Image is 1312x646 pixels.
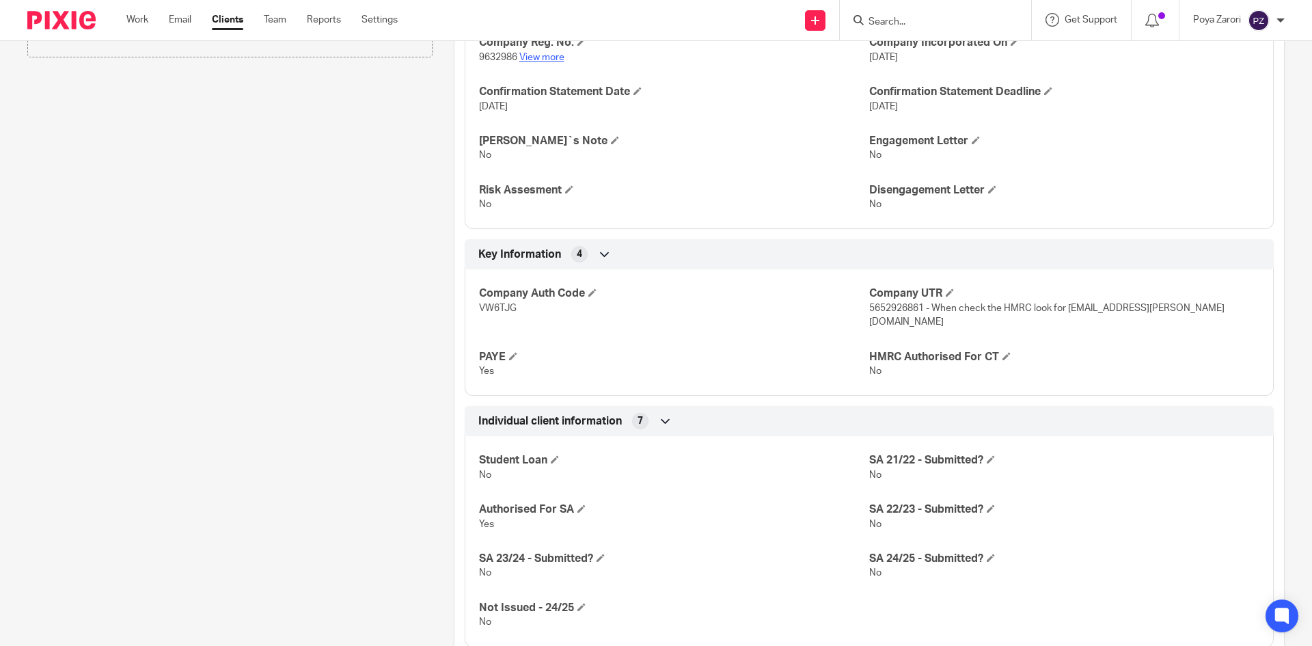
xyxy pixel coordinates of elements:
[869,36,1259,50] h4: Company Incorporated On
[869,53,898,62] span: [DATE]
[479,36,869,50] h4: Company Reg. No.
[479,453,869,468] h4: Student Loan
[27,11,96,29] img: Pixie
[869,366,881,376] span: No
[479,601,869,615] h4: Not Issued - 24/25
[869,502,1259,517] h4: SA 22/23 - Submitted?
[869,568,881,578] span: No
[479,53,517,62] span: 9632986
[479,502,869,517] h4: Authorised For SA
[479,366,494,376] span: Yes
[479,150,491,160] span: No
[869,150,881,160] span: No
[869,453,1259,468] h4: SA 21/22 - Submitted?
[869,85,1259,99] h4: Confirmation Statement Deadline
[869,183,1259,198] h4: Disengagement Letter
[869,102,898,111] span: [DATE]
[869,200,881,209] span: No
[479,552,869,566] h4: SA 23/24 - Submitted?
[126,13,148,27] a: Work
[479,85,869,99] h4: Confirmation Statement Date
[479,134,869,148] h4: [PERSON_NAME]`s Note
[1248,10,1270,31] img: svg%3E
[1065,15,1117,25] span: Get Support
[479,304,517,313] span: VW6TJG
[479,183,869,198] h4: Risk Assesment
[169,13,191,27] a: Email
[361,13,398,27] a: Settings
[479,200,491,209] span: No
[212,13,243,27] a: Clients
[479,470,491,480] span: No
[478,414,622,429] span: Individual client information
[479,520,494,529] span: Yes
[869,286,1259,301] h4: Company UTR
[479,102,508,111] span: [DATE]
[478,247,561,262] span: Key Information
[869,470,881,480] span: No
[479,350,869,364] h4: PAYE
[869,304,1225,327] span: 5652926861 - When check the HMRC look for [EMAIL_ADDRESS][PERSON_NAME][DOMAIN_NAME]
[638,414,643,428] span: 7
[479,568,491,578] span: No
[307,13,341,27] a: Reports
[577,247,582,261] span: 4
[519,53,564,62] a: View more
[867,16,990,29] input: Search
[869,350,1259,364] h4: HMRC Authorised For CT
[264,13,286,27] a: Team
[869,134,1259,148] h4: Engagement Letter
[479,286,869,301] h4: Company Auth Code
[869,552,1259,566] h4: SA 24/25 - Submitted?
[1193,13,1241,27] p: Poya Zarori
[869,520,881,529] span: No
[479,617,491,627] span: No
